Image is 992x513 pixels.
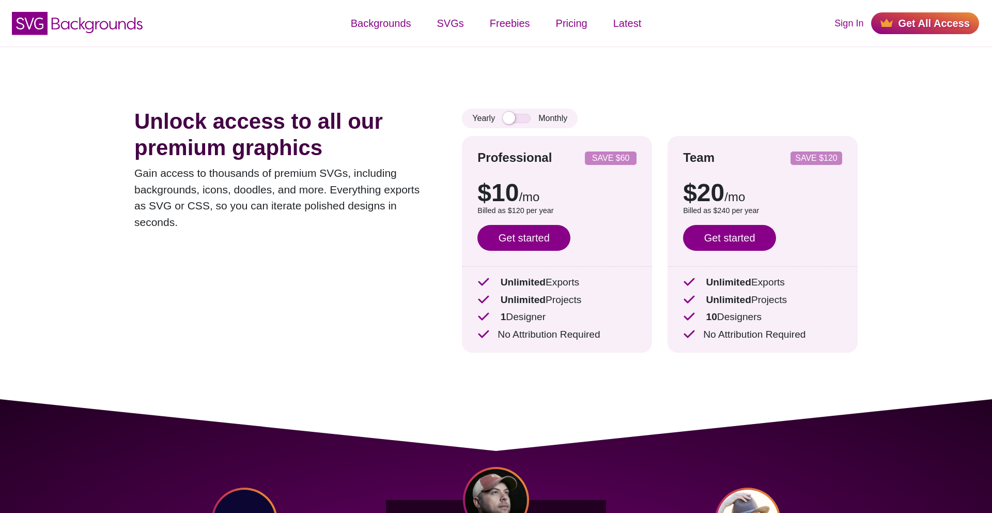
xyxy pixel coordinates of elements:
p: Designers [683,310,842,325]
span: /mo [519,190,539,204]
p: Billed as $120 per year [477,205,637,217]
p: Designer [477,310,637,325]
strong: 10 [706,311,717,322]
a: Get started [683,225,776,251]
p: SAVE $120 [795,154,838,162]
a: Pricing [543,8,600,39]
a: Sign In [834,17,863,31]
p: Projects [683,293,842,308]
p: $20 [683,180,842,205]
a: Get started [477,225,570,251]
h1: Unlock access to all our premium graphics [134,109,431,161]
strong: Unlimited [706,277,751,288]
a: Latest [600,8,654,39]
p: Gain access to thousands of premium SVGs, including backgrounds, icons, doodles, and more. Everyt... [134,165,431,230]
a: Get All Access [871,12,979,34]
p: No Attribution Required [683,327,842,342]
strong: Unlimited [706,294,751,305]
strong: Professional [477,150,552,164]
strong: Team [683,150,715,164]
p: $10 [477,180,637,205]
p: Exports [683,275,842,290]
p: Billed as $240 per year [683,205,842,217]
p: Exports [477,275,637,290]
a: Freebies [477,8,543,39]
strong: Unlimited [501,277,546,288]
p: Projects [477,293,637,308]
strong: 1 [501,311,506,322]
p: SAVE $60 [589,154,632,162]
strong: Unlimited [501,294,546,305]
a: SVGs [424,8,477,39]
a: Backgrounds [338,8,424,39]
span: /mo [724,190,745,204]
div: Yearly Monthly [462,109,578,128]
p: No Attribution Required [477,327,637,342]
